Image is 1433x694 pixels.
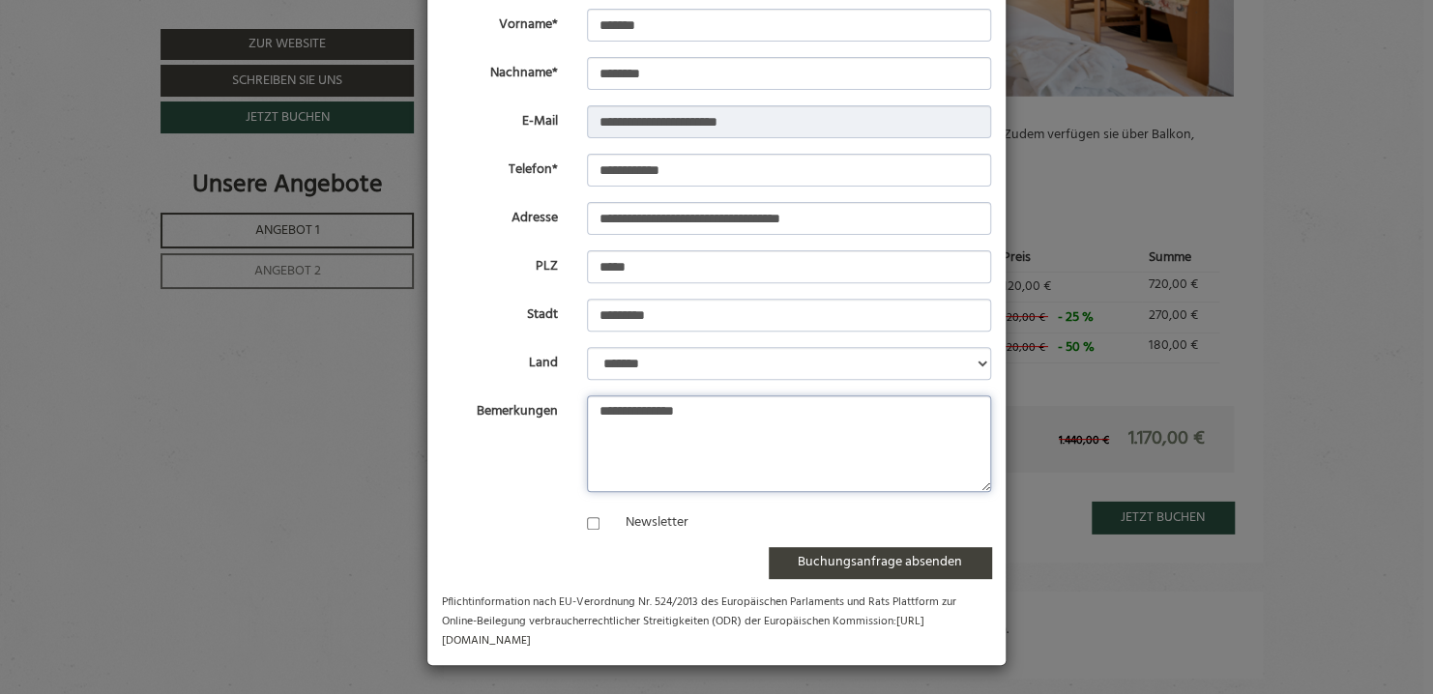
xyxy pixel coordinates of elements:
label: PLZ [427,250,572,276]
label: Stadt [427,299,572,325]
small: Pflichtinformation nach EU-Verordnung Nr. 524/2013 des Europäischen Parlaments und Rats Plattform... [442,593,956,650]
button: Buchungsanfrage absenden [769,547,991,578]
a: [URL][DOMAIN_NAME] [442,612,924,650]
label: Bemerkungen [427,395,572,421]
label: Adresse [427,202,572,228]
label: Nachname* [427,57,572,83]
label: E-Mail [427,105,572,131]
label: Newsletter [606,513,688,533]
label: Telefon* [427,154,572,180]
label: Vorname* [427,9,572,35]
label: Land [427,347,572,373]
